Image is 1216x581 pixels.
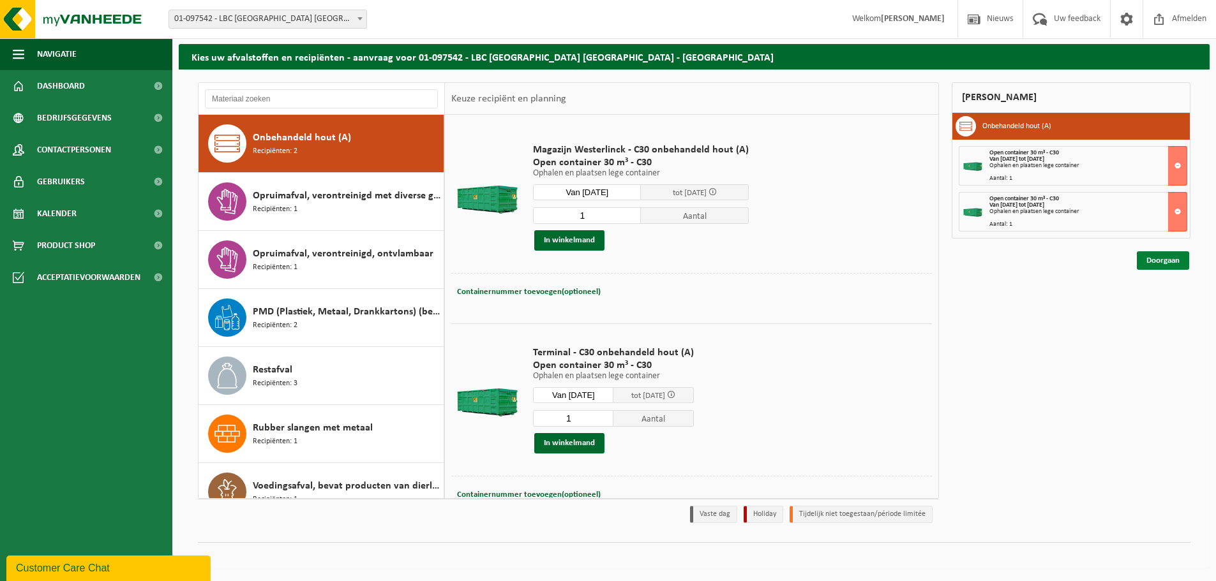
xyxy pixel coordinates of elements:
[456,283,602,301] button: Containernummer toevoegen(optioneel)
[952,82,1190,113] div: [PERSON_NAME]
[533,387,613,403] input: Selecteer datum
[533,184,641,200] input: Selecteer datum
[881,14,945,24] strong: [PERSON_NAME]
[534,230,604,251] button: In winkelmand
[253,203,297,216] span: Recipiënten: 1
[37,70,85,102] span: Dashboard
[989,195,1059,202] span: Open container 30 m³ - C30
[37,166,85,198] span: Gebruikers
[253,420,373,436] span: Rubber slangen met metaal
[445,83,573,115] div: Keuze recipiënt en planning
[533,143,749,156] span: Magazijn Westerlinck - C30 onbehandeld hout (A)
[199,405,444,463] button: Rubber slangen met metaal Recipiënten: 1
[199,463,444,520] button: Voedingsafval, bevat producten van dierlijke oorsprong, onverpakt, categorie 3 Recipiënten: 1
[989,221,1187,228] div: Aantal: 1
[179,44,1210,69] h2: Kies uw afvalstoffen en recipiënten - aanvraag voor 01-097542 - LBC [GEOGRAPHIC_DATA] [GEOGRAPHIC...
[253,478,440,494] span: Voedingsafval, bevat producten van dierlijke oorsprong, onverpakt, categorie 3
[37,38,77,70] span: Navigatie
[253,130,351,145] span: Onbehandeld hout (A)
[37,230,95,261] span: Product Shop
[744,506,783,523] li: Holiday
[613,410,694,427] span: Aantal
[37,198,77,230] span: Kalender
[641,207,749,224] span: Aantal
[253,145,297,158] span: Recipiënten: 2
[456,486,602,504] button: Containernummer toevoegen(optioneel)
[253,304,440,320] span: PMD (Plastiek, Metaal, Drankkartons) (bedrijven)
[1137,251,1189,270] a: Doorgaan
[37,102,112,134] span: Bedrijfsgegevens
[673,189,707,197] span: tot [DATE]
[253,320,297,332] span: Recipiënten: 2
[169,10,367,29] span: 01-097542 - LBC ANTWERPEN NV - ANTWERPEN
[989,209,1187,215] div: Ophalen en plaatsen lege container
[253,246,433,261] span: Opruimafval, verontreinigd, ontvlambaar
[37,261,140,293] span: Acceptatievoorwaarden
[989,156,1044,163] strong: Van [DATE] tot [DATE]
[533,156,749,169] span: Open container 30 m³ - C30
[199,347,444,405] button: Restafval Recipiënten: 3
[631,392,665,400] span: tot [DATE]
[199,231,444,289] button: Opruimafval, verontreinigd, ontvlambaar Recipiënten: 1
[253,378,297,390] span: Recipiënten: 3
[457,288,601,296] span: Containernummer toevoegen(optioneel)
[989,149,1059,156] span: Open container 30 m³ - C30
[199,115,444,173] button: Onbehandeld hout (A) Recipiënten: 2
[533,372,694,381] p: Ophalen en plaatsen lege container
[169,10,366,28] span: 01-097542 - LBC ANTWERPEN NV - ANTWERPEN
[989,175,1187,182] div: Aantal: 1
[6,553,213,581] iframe: chat widget
[989,202,1044,209] strong: Van [DATE] tot [DATE]
[533,346,694,359] span: Terminal - C30 onbehandeld hout (A)
[253,362,292,378] span: Restafval
[790,506,933,523] li: Tijdelijk niet toegestaan/période limitée
[982,116,1051,136] h3: Onbehandeld hout (A)
[989,163,1187,169] div: Ophalen en plaatsen lege container
[457,490,601,499] span: Containernummer toevoegen(optioneel)
[253,436,297,448] span: Recipiënten: 1
[533,359,694,372] span: Open container 30 m³ - C30
[199,289,444,347] button: PMD (Plastiek, Metaal, Drankkartons) (bedrijven) Recipiënten: 2
[533,169,749,178] p: Ophalen en plaatsen lege container
[37,134,111,166] span: Contactpersonen
[253,188,440,203] span: Opruimafval, verontreinigd met diverse gevaarlijke afvalstoffen
[205,89,438,108] input: Materiaal zoeken
[534,433,604,453] button: In winkelmand
[690,506,737,523] li: Vaste dag
[199,173,444,231] button: Opruimafval, verontreinigd met diverse gevaarlijke afvalstoffen Recipiënten: 1
[253,494,297,506] span: Recipiënten: 1
[253,261,297,274] span: Recipiënten: 1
